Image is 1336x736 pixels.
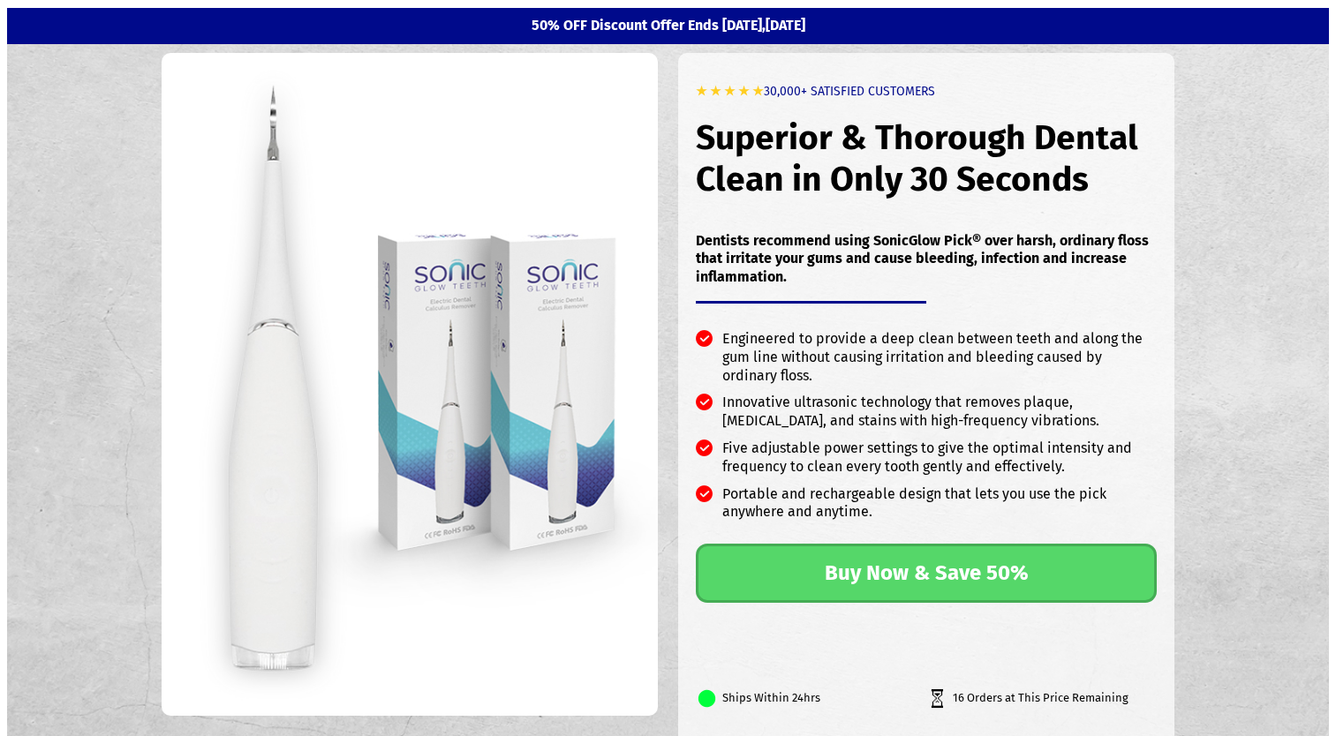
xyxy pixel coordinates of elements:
li: Ships Within 24hrs [696,673,926,724]
p: 50% OFF Discount Offer Ends [DATE], [152,17,1185,35]
p: Dentists recommend using SonicGlow Pick® over harsh, ordinary floss that irritate your gums and c... [696,232,1157,287]
a: Buy Now & Save 50% [696,544,1157,603]
li: Five adjustable power settings to give the optimal intensity and frequency to clean every tooth g... [696,439,1157,485]
h1: Superior & Thorough Dental Clean in Only 30 Seconds [696,100,1157,218]
b: [DATE] [766,17,805,34]
b: ★ ★ ★ ★ ★ [696,84,764,99]
li: Portable and rechargeable design that lets you use the pick anywhere and anytime. [696,485,1157,531]
li: 16 Orders at This Price Remaining [926,673,1157,724]
h6: 30,000+ SATISFIED CUSTOMERS [696,66,1157,100]
li: Engineered to provide a deep clean between teeth and along the gum line without causing irritatio... [696,330,1157,394]
li: Innovative ultrasonic technology that removes plaque, [MEDICAL_DATA], and stains with high-freque... [696,394,1157,439]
